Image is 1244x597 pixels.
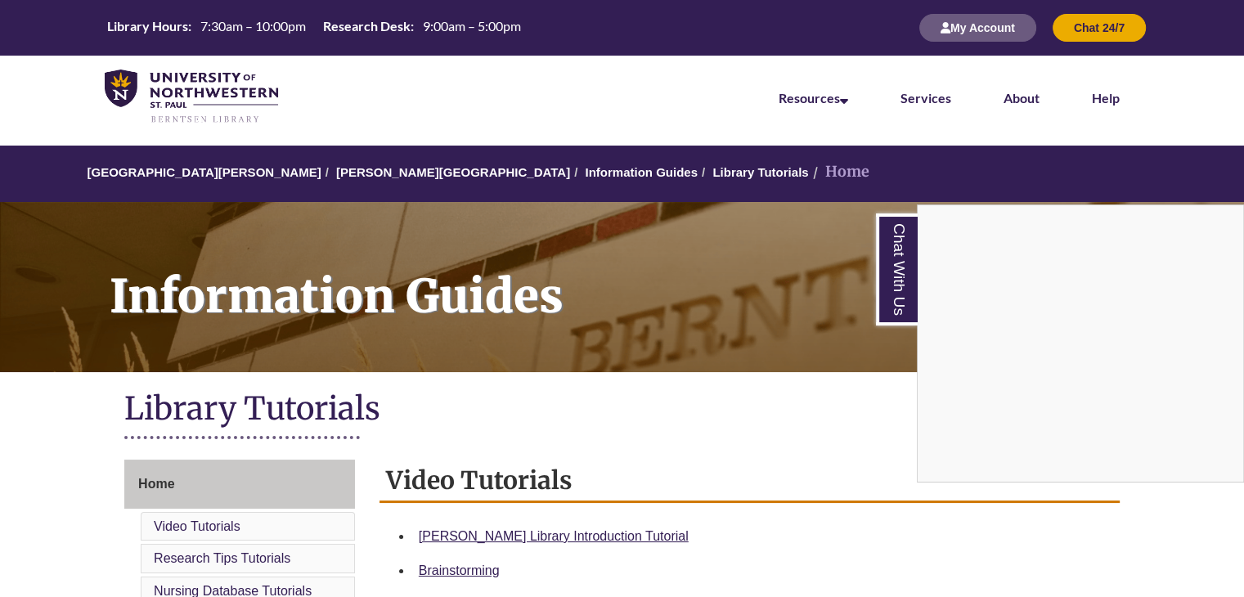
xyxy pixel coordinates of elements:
[876,213,918,325] a: Chat With Us
[900,90,951,105] a: Services
[779,90,848,105] a: Resources
[1004,90,1040,105] a: About
[917,204,1244,483] div: Chat With Us
[918,205,1243,482] iframe: Chat Widget
[1092,90,1120,105] a: Help
[105,70,278,124] img: UNWSP Library Logo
